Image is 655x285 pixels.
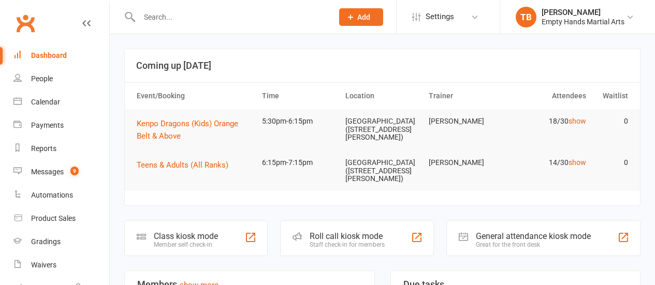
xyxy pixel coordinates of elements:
a: Clubworx [12,10,38,36]
td: 0 [591,151,633,175]
th: Time [257,83,341,109]
a: Waivers [13,253,109,277]
div: Class kiosk mode [154,231,218,241]
div: TB [516,7,536,27]
button: Teens & Adults (All Ranks) [137,159,236,171]
div: Dashboard [31,51,67,59]
span: Kenpo Dragons (Kids) Orange Belt & Above [137,119,238,141]
div: People [31,74,53,83]
div: Gradings [31,237,61,246]
a: Messages 9 [13,160,109,184]
a: Automations [13,184,109,207]
input: Search... [136,10,326,24]
a: Dashboard [13,44,109,67]
a: Payments [13,114,109,137]
a: show [569,117,586,125]
td: [PERSON_NAME] [424,151,507,175]
h3: Coming up [DATE] [136,61,629,71]
a: show [569,158,586,167]
div: Staff check-in for members [310,241,385,248]
th: Location [341,83,424,109]
span: Add [357,13,370,21]
a: Gradings [13,230,109,253]
span: 9 [70,167,79,175]
div: Messages [31,168,64,176]
div: Automations [31,191,73,199]
th: Trainer [424,83,507,109]
span: Teens & Adults (All Ranks) [137,160,228,170]
td: 18/30 [507,109,591,133]
td: [GEOGRAPHIC_DATA] ([STREET_ADDRESS][PERSON_NAME]) [341,151,424,191]
div: General attendance kiosk mode [476,231,591,241]
div: Reports [31,144,56,153]
th: Event/Booking [132,83,257,109]
div: Calendar [31,98,60,106]
td: 0 [591,109,633,133]
td: 14/30 [507,151,591,175]
div: Waivers [31,261,56,269]
div: [PERSON_NAME] [542,8,624,17]
span: Settings [426,5,454,28]
a: People [13,67,109,91]
a: Calendar [13,91,109,114]
th: Waitlist [591,83,633,109]
td: 5:30pm-6:15pm [257,109,341,133]
div: Empty Hands Martial Arts [542,17,624,26]
div: Great for the front desk [476,241,591,248]
td: [PERSON_NAME] [424,109,507,133]
button: Add [339,8,383,26]
th: Attendees [507,83,591,109]
div: Product Sales [31,214,76,222]
a: Product Sales [13,207,109,230]
div: Payments [31,121,64,129]
td: [GEOGRAPHIC_DATA] ([STREET_ADDRESS][PERSON_NAME]) [341,109,424,149]
div: Roll call kiosk mode [310,231,385,241]
td: 6:15pm-7:15pm [257,151,341,175]
div: Member self check-in [154,241,218,248]
a: Reports [13,137,109,160]
button: Kenpo Dragons (Kids) Orange Belt & Above [137,117,253,142]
